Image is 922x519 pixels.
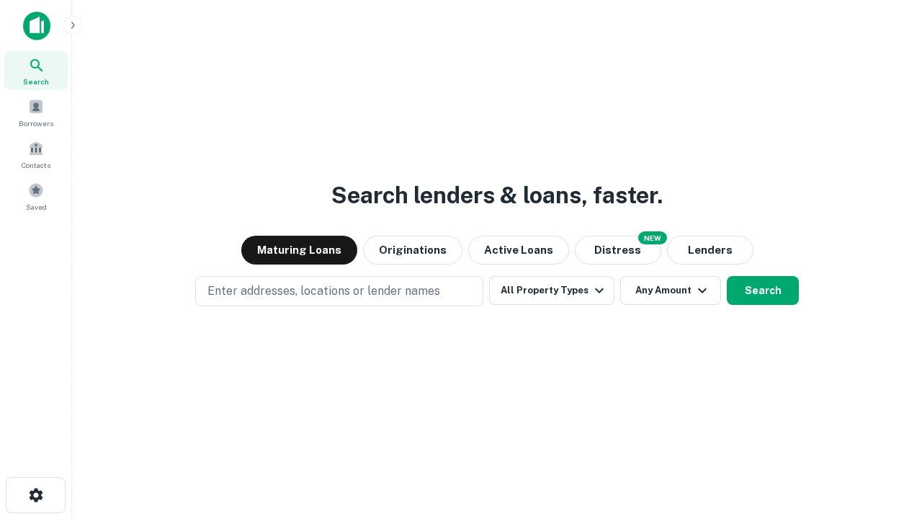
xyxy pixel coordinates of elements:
[19,117,53,129] span: Borrowers
[23,12,50,40] img: capitalize-icon.png
[850,404,922,473] iframe: Chat Widget
[4,51,68,90] a: Search
[4,135,68,174] a: Contacts
[4,93,68,132] a: Borrowers
[489,276,614,305] button: All Property Types
[4,177,68,216] a: Saved
[363,236,462,265] button: Originations
[575,236,661,265] button: Search distressed loans with lien and other non-mortgage details.
[22,159,50,171] span: Contacts
[23,76,49,87] span: Search
[331,178,663,213] h3: Search lenders & loans, faster.
[241,236,357,265] button: Maturing Loans
[26,201,47,213] span: Saved
[195,276,483,306] button: Enter addresses, locations or lender names
[468,236,569,265] button: Active Loans
[667,236,753,265] button: Lenders
[207,283,440,300] p: Enter addresses, locations or lender names
[638,231,667,244] div: NEW
[727,276,799,305] button: Search
[620,276,721,305] button: Any Amount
